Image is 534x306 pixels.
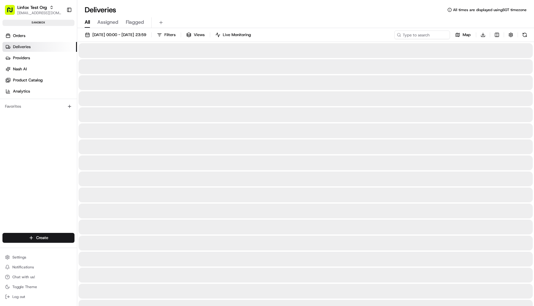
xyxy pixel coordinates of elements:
span: Map [463,32,471,38]
span: [DATE] 00:00 - [DATE] 23:59 [92,32,146,38]
span: Product Catalog [13,77,43,83]
button: Linfox Test Org[EMAIL_ADDRESS][DOMAIN_NAME] [2,2,64,17]
button: Log out [2,292,74,301]
a: Orders [2,31,77,41]
a: Deliveries [2,42,77,52]
span: All [85,19,90,26]
button: [EMAIL_ADDRESS][DOMAIN_NAME] [17,10,61,15]
button: Views [184,31,207,39]
span: Assigned [97,19,118,26]
span: Orders [13,33,25,39]
a: Analytics [2,86,77,96]
span: Settings [12,255,26,260]
span: Providers [13,55,30,61]
span: Filters [164,32,176,38]
span: Create [36,235,48,241]
button: [DATE] 00:00 - [DATE] 23:59 [82,31,149,39]
span: Nash AI [13,66,27,72]
h1: Deliveries [85,5,116,15]
span: All times are displayed using SGT timezone [453,7,527,12]
span: Analytics [13,89,30,94]
span: Log out [12,294,25,299]
button: Filters [154,31,178,39]
button: Linfox Test Org [17,4,47,10]
a: Nash AI [2,64,77,74]
a: Providers [2,53,77,63]
span: Toggle Theme [12,284,37,289]
button: Chat with us! [2,273,74,281]
span: Flagged [126,19,144,26]
span: Views [194,32,205,38]
span: Live Monitoring [223,32,251,38]
a: Product Catalog [2,75,77,85]
button: Toggle Theme [2,283,74,291]
button: Map [452,31,473,39]
button: Settings [2,253,74,262]
button: Notifications [2,263,74,271]
span: Notifications [12,265,34,270]
div: Favorites [2,101,74,111]
span: Deliveries [13,44,31,50]
button: Refresh [520,31,529,39]
input: Type to search [394,31,450,39]
button: Live Monitoring [213,31,254,39]
div: sandbox [2,20,74,26]
span: Chat with us! [12,275,35,279]
button: Create [2,233,74,243]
